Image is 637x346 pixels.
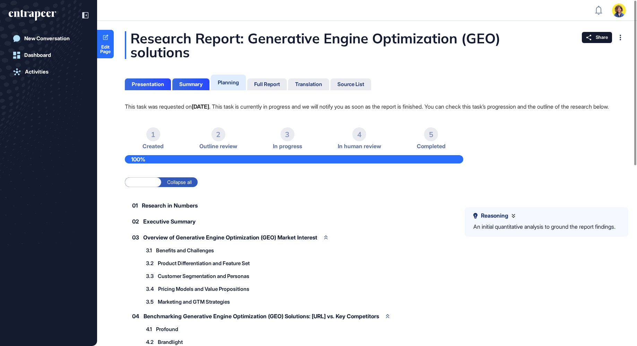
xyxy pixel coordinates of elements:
div: 1 [146,127,160,141]
img: user-avatar [612,3,626,17]
div: 4 [352,127,366,141]
div: 5 [424,127,438,141]
span: Pricing Models and Value Propositions [158,286,249,292]
span: 02 [132,219,139,224]
a: Dashboard [9,48,88,62]
span: Edit Page [97,45,114,54]
div: entrapeer-logo [9,10,56,21]
span: Profound [156,327,178,332]
div: Presentation [132,81,164,87]
span: 3.3 [146,273,154,279]
span: Research in Numbers [142,203,198,208]
p: This task was requested on . This task is currently in progress and we will notify you as soon as... [125,102,609,111]
label: Expand all [125,177,161,187]
span: Benchmarking Generative Engine Optimization (GEO) Solutions: [URL] vs. Key Competitors [144,313,379,319]
div: 3 [281,127,294,141]
span: Product Differentiation and Feature Set [158,261,250,266]
span: Outline review [199,143,237,150]
span: Share [596,35,608,40]
a: New Conversation [9,32,88,45]
span: 03 [132,235,139,240]
span: Customer Segmentation and Personas [158,273,249,279]
span: 3.4 [146,286,154,292]
div: 2 [212,127,225,141]
label: Collapse all [161,177,198,187]
div: An initial quantitative analysis to ground the report findings. [473,222,616,231]
span: Created [143,143,164,150]
div: Source List [337,81,364,87]
div: Planning [218,79,239,86]
span: 3.1 [146,248,152,253]
span: In human review [338,143,381,150]
div: Dashboard [24,52,51,58]
a: Activities [9,65,88,79]
div: Full Report [254,81,280,87]
span: Marketing and GTM Strategies [158,299,230,304]
span: Benefits and Challenges [156,248,214,253]
strong: [DATE] [192,103,209,110]
div: Research Report: Generative Engine Optimization (GEO) solutions [125,31,609,59]
span: Executive Summary [143,219,196,224]
div: Summary [179,81,203,87]
span: 4.2 [146,339,154,345]
span: 3.2 [146,261,154,266]
div: Translation [295,81,322,87]
div: Activities [25,69,49,75]
span: In progress [273,143,302,150]
div: 100% [125,155,463,163]
span: Reasoning [481,212,508,219]
span: 3.5 [146,299,154,304]
a: Edit Page [97,30,114,58]
span: Overview of Generative Engine Optimization (GEO) Market Interest [143,235,317,240]
span: Brandlight [158,339,183,345]
span: Completed [417,143,446,150]
div: New Conversation [24,35,70,42]
span: 4.1 [146,327,152,332]
span: 01 [132,203,138,208]
span: 04 [132,313,139,319]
